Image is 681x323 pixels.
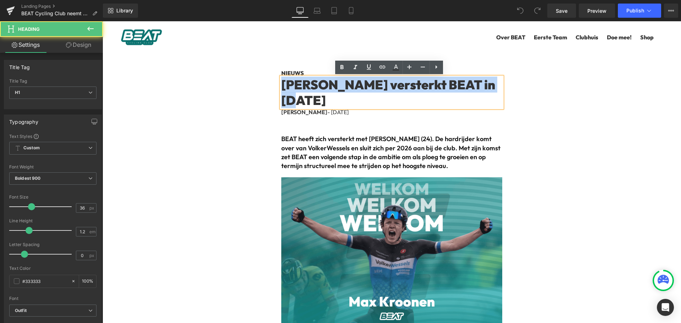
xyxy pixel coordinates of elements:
a: Clubhuis [473,12,496,21]
a: Mobile [343,4,360,18]
strong: [PERSON_NAME] [179,87,225,94]
div: Line Height [9,218,96,223]
span: px [89,253,95,258]
button: Publish [618,4,661,18]
b: BEAT heeft zich versterkt met [PERSON_NAME] (24). De hardrijder komt over van VolkerWessels en sl... [179,113,398,149]
a: Laptop [309,4,326,18]
div: Text Color [9,266,96,271]
b: Custom [23,145,40,151]
a: New Library [103,4,138,18]
a: Eerste Team [431,12,465,21]
div: Letter Spacing [9,242,96,247]
h1: [PERSON_NAME] versterkt BEAT in [DATE] [179,56,399,86]
span: Library [116,7,133,14]
button: More [664,4,678,18]
b: H1 [15,90,20,95]
div: Open Intercom Messenger [657,299,674,316]
div: Typography [9,115,38,125]
a: Design [53,37,104,53]
a: Tablet [326,4,343,18]
b: Boldest 900 [15,176,41,181]
i: Outfit [15,308,27,314]
span: em [89,229,95,234]
button: Undo [513,4,527,18]
input: Color [22,277,68,285]
a: Shop [538,12,551,21]
div: Title Tag [9,79,96,84]
span: px [89,206,95,210]
a: BEAT Cycling Club [18,7,60,25]
p: - [DATE] [179,87,399,96]
div: Font Weight [9,165,96,169]
a: Landing Pages [21,4,103,9]
span: Publish [626,8,644,13]
button: Redo [530,4,544,18]
a: Desktop [292,4,309,18]
h1: NIEUWS [179,48,399,56]
div: Font Size [9,195,96,200]
a: Over BEAT [394,12,423,21]
div: Font [9,296,96,301]
a: Preview [579,4,615,18]
div: Title Tag [9,60,30,70]
a: Doe mee! [504,12,529,21]
div: Text Styles [9,133,96,139]
span: Save [556,7,567,15]
div: % [79,275,96,288]
span: Preview [587,7,607,15]
span: BEAT Cycling Club neemt deel aan Tour of Denmark [21,11,89,16]
span: Heading [18,26,40,32]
